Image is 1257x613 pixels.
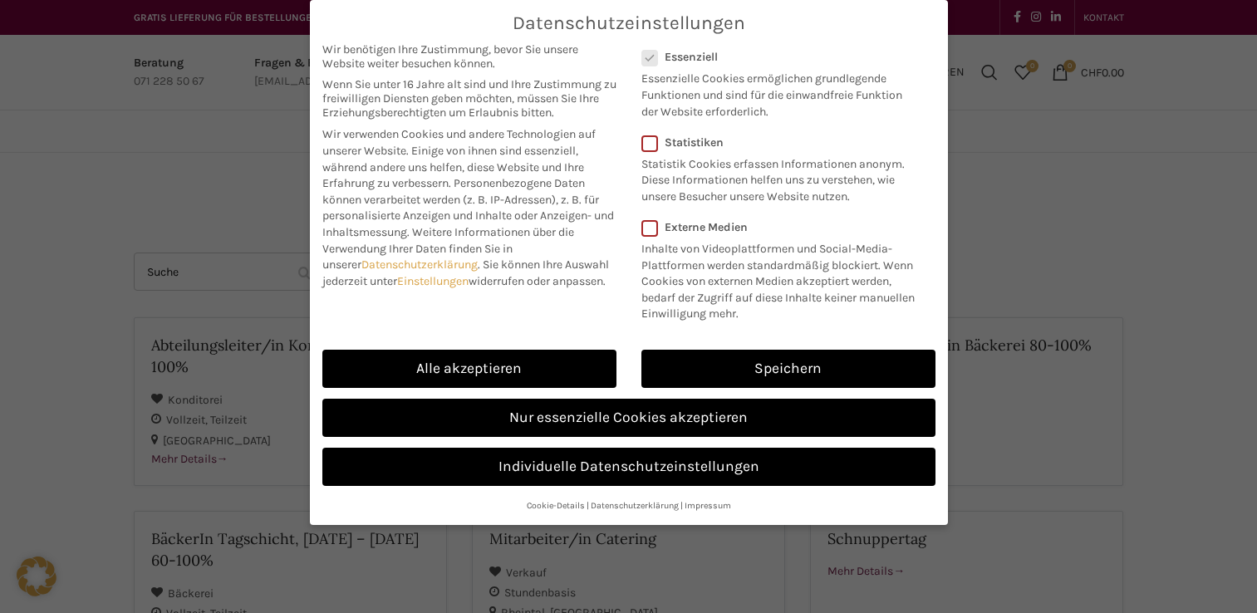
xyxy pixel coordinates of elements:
a: Individuelle Datenschutzeinstellungen [322,448,935,486]
a: Nur essenzielle Cookies akzeptieren [322,399,935,437]
span: Personenbezogene Daten können verarbeitet werden (z. B. IP-Adressen), z. B. für personalisierte A... [322,176,614,239]
span: Wir verwenden Cookies und andere Technologien auf unserer Website. Einige von ihnen sind essenzie... [322,127,596,190]
label: Externe Medien [641,220,925,234]
a: Datenschutzerklärung [591,500,679,511]
span: Weitere Informationen über die Verwendung Ihrer Daten finden Sie in unserer . [322,225,574,272]
p: Essenzielle Cookies ermöglichen grundlegende Funktionen und sind für die einwandfreie Funktion de... [641,64,914,120]
label: Essenziell [641,50,914,64]
a: Cookie-Details [527,500,585,511]
a: Alle akzeptieren [322,350,616,388]
p: Inhalte von Videoplattformen und Social-Media-Plattformen werden standardmäßig blockiert. Wenn Co... [641,234,925,322]
span: Datenschutzeinstellungen [513,12,745,34]
label: Statistiken [641,135,914,150]
span: Wir benötigen Ihre Zustimmung, bevor Sie unsere Website weiter besuchen können. [322,42,616,71]
p: Statistik Cookies erfassen Informationen anonym. Diese Informationen helfen uns zu verstehen, wie... [641,150,914,205]
span: Wenn Sie unter 16 Jahre alt sind und Ihre Zustimmung zu freiwilligen Diensten geben möchten, müss... [322,77,616,120]
a: Impressum [685,500,731,511]
span: Sie können Ihre Auswahl jederzeit unter widerrufen oder anpassen. [322,257,609,288]
a: Datenschutzerklärung [361,257,478,272]
a: Einstellungen [397,274,469,288]
a: Speichern [641,350,935,388]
